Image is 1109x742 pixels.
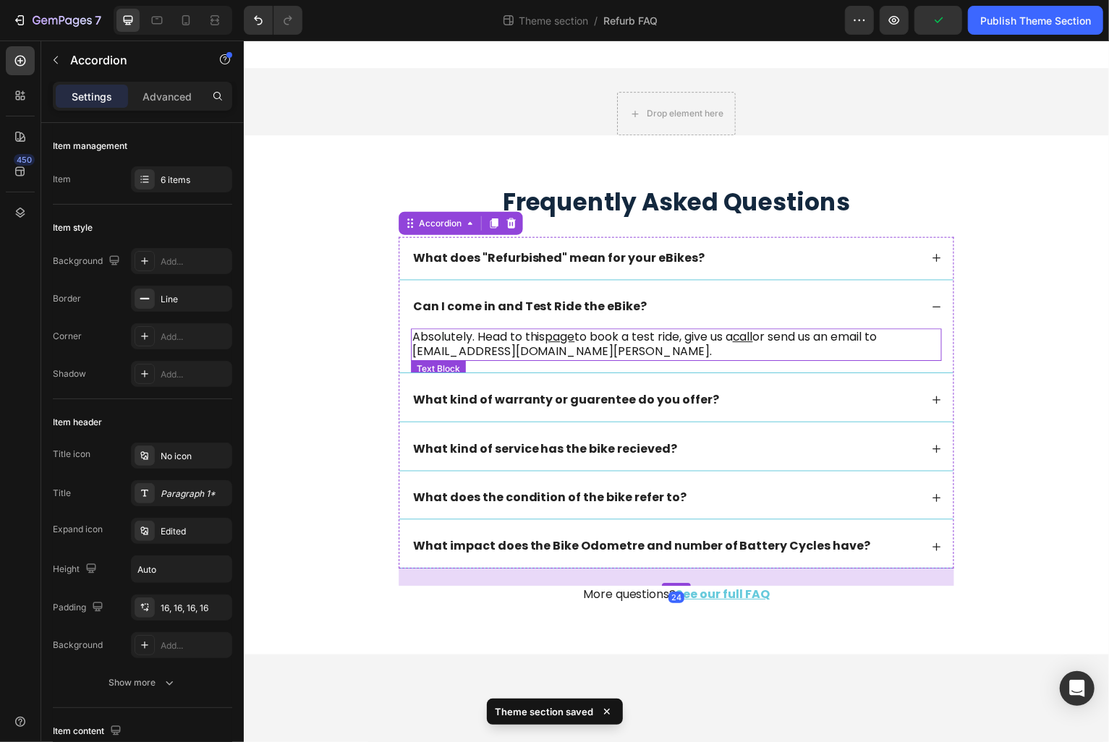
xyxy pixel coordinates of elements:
div: 24 [426,553,442,565]
div: Item header [53,416,102,429]
div: Border [53,292,81,305]
div: Drop element here [404,68,481,80]
div: Line [161,293,229,306]
strong: What impact does the Bike Odometre and number of Battery Cycles have? [170,499,629,516]
div: Edited [161,525,229,538]
div: Item [53,173,71,186]
p: Absolutely. Head to this to book a test ride, give us a or send us an email to [EMAIL_ADDRESS][DO... [169,291,699,321]
div: Add... [161,639,229,652]
div: Background [53,639,103,652]
div: 6 items [161,174,229,187]
div: Show more [109,675,177,690]
p: Advanced [143,89,192,104]
button: Show more [53,670,232,696]
div: Add... [161,331,229,344]
div: Accordion [173,177,221,190]
div: Height [53,560,100,579]
div: Add... [161,368,229,381]
div: Title [53,487,71,500]
span: / [594,13,598,28]
strong: What does the condition of the bike refer to? [170,451,444,467]
div: Text Block [171,323,220,336]
div: Shadow [53,367,86,380]
span: Refurb FAQ [603,13,658,28]
div: Undo/Redo [244,6,302,35]
p: Theme section saved [496,704,594,719]
input: Auto [132,556,231,582]
div: 450 [14,154,35,166]
div: Title icon [53,448,90,461]
div: Add... [161,255,229,268]
div: Publish Theme Section [980,13,1091,28]
strong: What kind of warranty or guarentee do you offer? [170,352,477,369]
div: Item content [53,722,124,741]
h2: Frequently Asked Questions [156,146,713,180]
div: 16, 16, 16, 16 [161,602,229,615]
div: Item style [53,221,93,234]
div: No icon [161,450,229,463]
div: Paragraph 1* [161,487,229,500]
p: 7 [95,12,101,29]
div: Corner [53,330,82,343]
p: Settings [72,89,112,104]
div: Expand icon [53,523,103,536]
div: Open Intercom Messenger [1060,671,1095,706]
div: Padding [53,598,106,618]
a: See our full FAQ [434,547,528,564]
strong: Can I come in and Test Ride the eBike? [170,259,404,276]
p: More questions? [157,549,711,564]
a: call [490,289,511,306]
div: Background [53,252,123,271]
strong: What does "Refurbished" mean for your eBikes? [170,210,462,226]
strong: What kind of service has the bike recieved? [170,401,435,418]
button: 7 [6,6,108,35]
a: page [302,289,332,306]
span: Theme section [516,13,591,28]
p: Accordion [70,51,193,69]
div: Item management [53,140,127,153]
button: Publish Theme Section [968,6,1103,35]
